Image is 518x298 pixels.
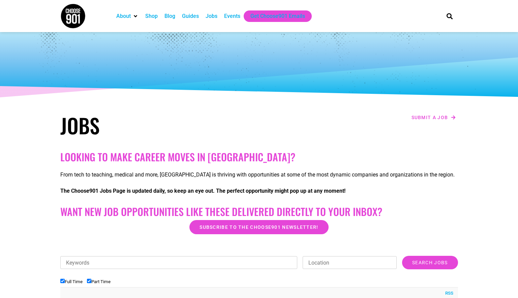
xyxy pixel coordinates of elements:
a: Jobs [206,12,217,20]
a: Submit a job [409,113,458,122]
input: Part Time [87,279,91,283]
div: Search [444,10,455,22]
strong: The Choose901 Jobs Page is updated daily, so keep an eye out. The perfect opportunity might pop u... [60,188,345,194]
a: RSS [442,290,453,297]
input: Keywords [60,256,298,269]
a: Events [224,12,240,20]
a: Get Choose901 Emails [250,12,305,20]
label: Full Time [60,279,83,284]
nav: Main nav [113,10,435,22]
a: Subscribe to the Choose901 newsletter! [189,220,328,234]
div: About [113,10,142,22]
label: Part Time [87,279,111,284]
a: Guides [182,12,199,20]
a: Blog [164,12,175,20]
p: From tech to teaching, medical and more, [GEOGRAPHIC_DATA] is thriving with opportunities at some... [60,171,458,179]
input: Search Jobs [402,256,458,269]
h2: Looking to make career moves in [GEOGRAPHIC_DATA]? [60,151,458,163]
span: Subscribe to the Choose901 newsletter! [200,225,318,229]
input: Full Time [60,279,65,283]
input: Location [303,256,397,269]
a: Shop [145,12,158,20]
h2: Want New Job Opportunities like these Delivered Directly to your Inbox? [60,206,458,218]
span: Submit a job [412,115,448,120]
a: About [116,12,131,20]
h1: Jobs [60,113,256,137]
